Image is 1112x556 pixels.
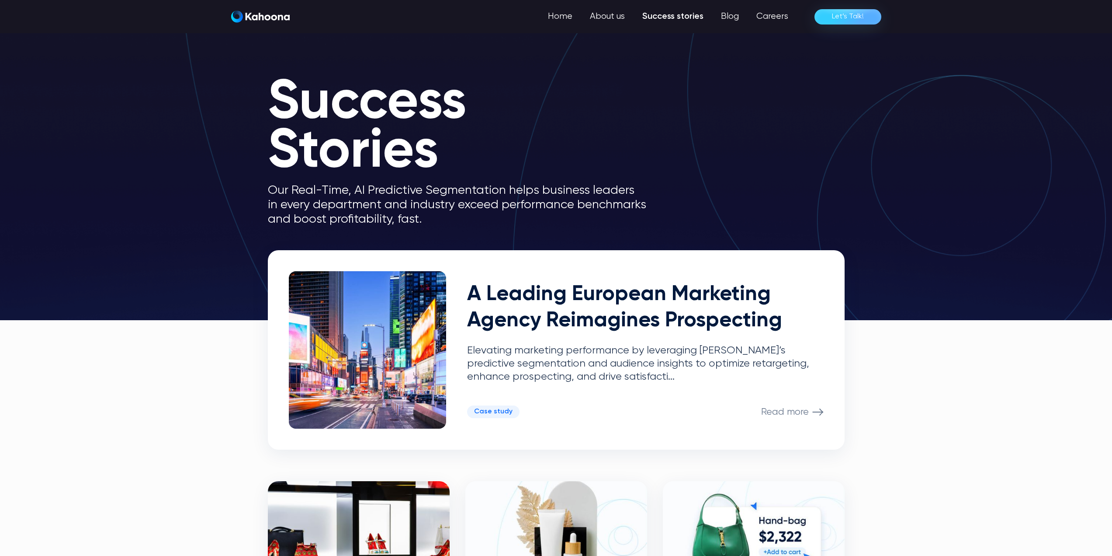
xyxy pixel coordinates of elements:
a: Success stories [634,8,712,25]
a: Home [539,8,581,25]
div: Case study [474,408,513,416]
img: Kahoona logo white [231,10,290,23]
p: Our Real-Time, AI Predictive Segmentation helps business leaders in every department and industry... [268,183,661,227]
p: Read more [761,406,809,418]
a: Blog [712,8,748,25]
div: Let’s Talk! [832,10,864,24]
a: A Leading European Marketing Agency Reimagines ProspectingElevating marketing performance by leve... [268,250,845,450]
a: home [231,10,290,23]
h2: A Leading European Marketing Agency Reimagines Prospecting [467,282,824,334]
h1: Success Stories [268,79,661,176]
p: Elevating marketing performance by leveraging [PERSON_NAME]’s predictive segmentation and audienc... [467,344,824,383]
a: Let’s Talk! [814,9,881,24]
a: About us [581,8,634,25]
a: Careers [748,8,797,25]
